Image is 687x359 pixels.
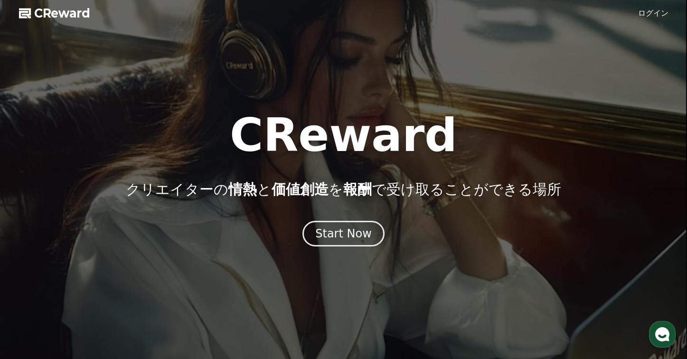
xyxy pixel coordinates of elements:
[126,181,561,198] p: クリエイターの と を で受け取ることができる場所
[302,221,385,246] button: Start Now
[228,181,257,198] span: 情熱
[638,8,668,19] a: ログイン
[34,6,90,21] span: CReward
[315,226,372,241] div: Start Now
[230,113,457,158] h1: CReward
[343,181,372,198] span: 報酬
[302,230,385,239] a: Start Now
[272,181,329,198] span: 価値創造
[19,6,90,21] a: CReward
